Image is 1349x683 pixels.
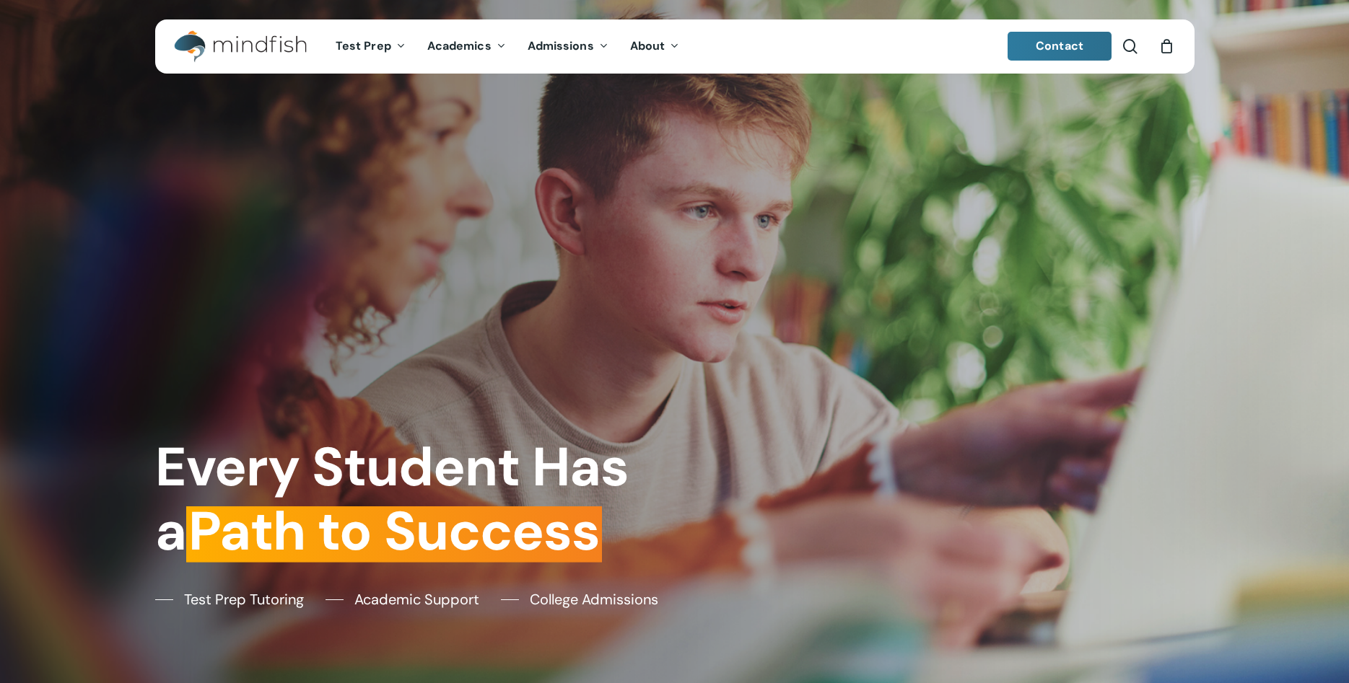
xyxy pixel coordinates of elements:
span: About [630,38,665,53]
nav: Main Menu [325,19,690,74]
header: Main Menu [155,19,1195,74]
span: Admissions [528,38,594,53]
a: Academic Support [326,589,479,610]
span: Test Prep [336,38,391,53]
span: College Admissions [530,589,658,610]
h1: Every Student Has a [155,435,664,564]
a: Admissions [517,40,619,53]
a: About [619,40,691,53]
a: Contact [1008,32,1112,61]
span: Academic Support [354,589,479,610]
em: Path to Success [186,496,602,566]
iframe: Chatbot [1254,588,1329,663]
a: College Admissions [501,589,658,610]
a: Academics [416,40,517,53]
span: Academics [427,38,492,53]
a: Test Prep Tutoring [155,589,304,610]
a: Test Prep [325,40,416,53]
span: Test Prep Tutoring [184,589,304,610]
span: Contact [1036,38,1083,53]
